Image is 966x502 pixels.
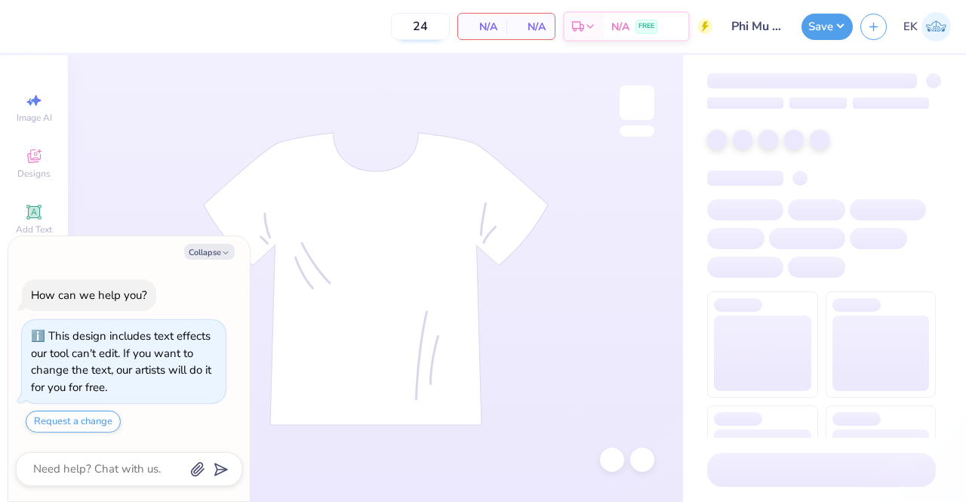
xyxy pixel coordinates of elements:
[391,13,450,40] input: – –
[515,19,546,35] span: N/A
[903,18,918,35] span: EK
[16,223,52,236] span: Add Text
[611,19,629,35] span: N/A
[17,112,52,124] span: Image AI
[638,21,654,32] span: FREE
[921,12,951,42] img: Emma Kelley
[467,19,497,35] span: N/A
[203,132,549,426] img: tee-skeleton.svg
[903,12,951,42] a: EK
[31,328,211,395] div: This design includes text effects our tool can't edit. If you want to change the text, our artist...
[26,411,121,433] button: Request a change
[17,168,51,180] span: Designs
[31,288,147,303] div: How can we help you?
[801,14,853,40] button: Save
[184,244,235,260] button: Collapse
[720,11,794,42] input: Untitled Design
